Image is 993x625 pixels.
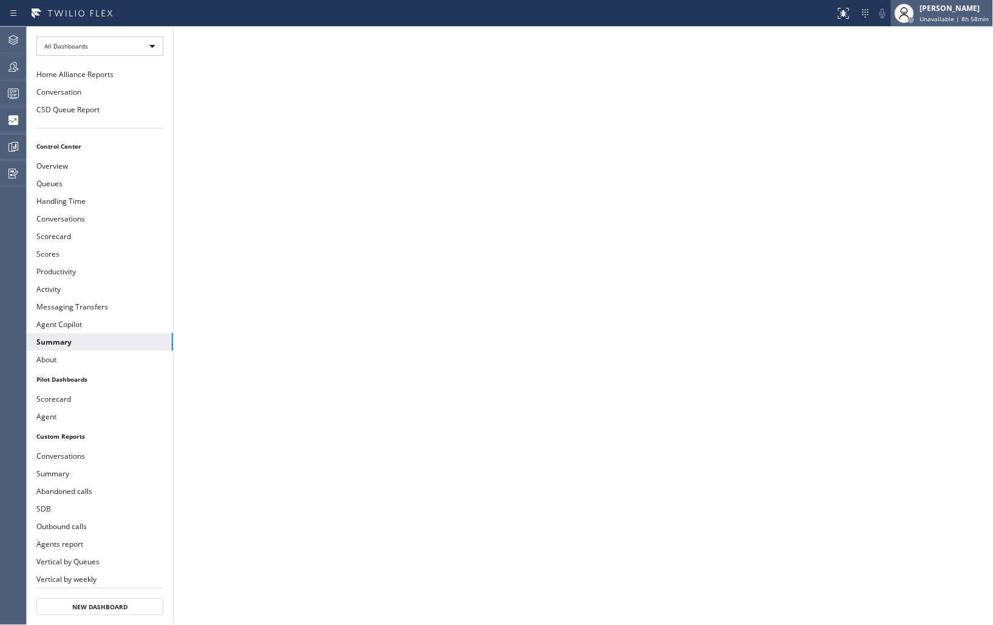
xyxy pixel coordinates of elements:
button: SDB [27,500,173,518]
div: All Dashboards [36,36,163,56]
li: Custom Reports [27,428,173,444]
button: Queues [27,175,173,192]
button: About [27,351,173,368]
button: Productivity [27,263,173,280]
button: Scores [27,245,173,263]
li: Pilot Dashboards [27,371,173,387]
button: Scorecard [27,228,173,245]
button: Summary [27,333,173,351]
button: Summary [27,465,173,482]
button: Agent Copilot [27,316,173,333]
button: Home Alliance Reports [27,66,173,83]
button: Conversations [27,210,173,228]
span: Unavailable | 8h 58min [920,15,989,23]
button: Activity [27,280,173,298]
button: Overview [27,157,173,175]
li: Control Center [27,138,173,154]
button: Conversations [27,447,173,465]
button: Messaging Transfers [27,298,173,316]
button: Scorecard [27,390,173,408]
button: New Dashboard [36,598,163,615]
button: Outbound calls [27,518,173,535]
button: Abandoned calls [27,482,173,500]
button: Conversation [27,83,173,101]
button: Agents report [27,535,173,553]
button: Agent [27,408,173,425]
button: Mute [874,5,891,22]
div: [PERSON_NAME] [920,3,989,13]
button: CSD Queue Report [27,101,173,118]
button: Vertical by weekly [27,570,173,588]
button: Vertical by Queues [27,553,173,570]
iframe: dashboard_9f6bb337dffe [174,27,993,625]
button: Handling Time [27,192,173,210]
